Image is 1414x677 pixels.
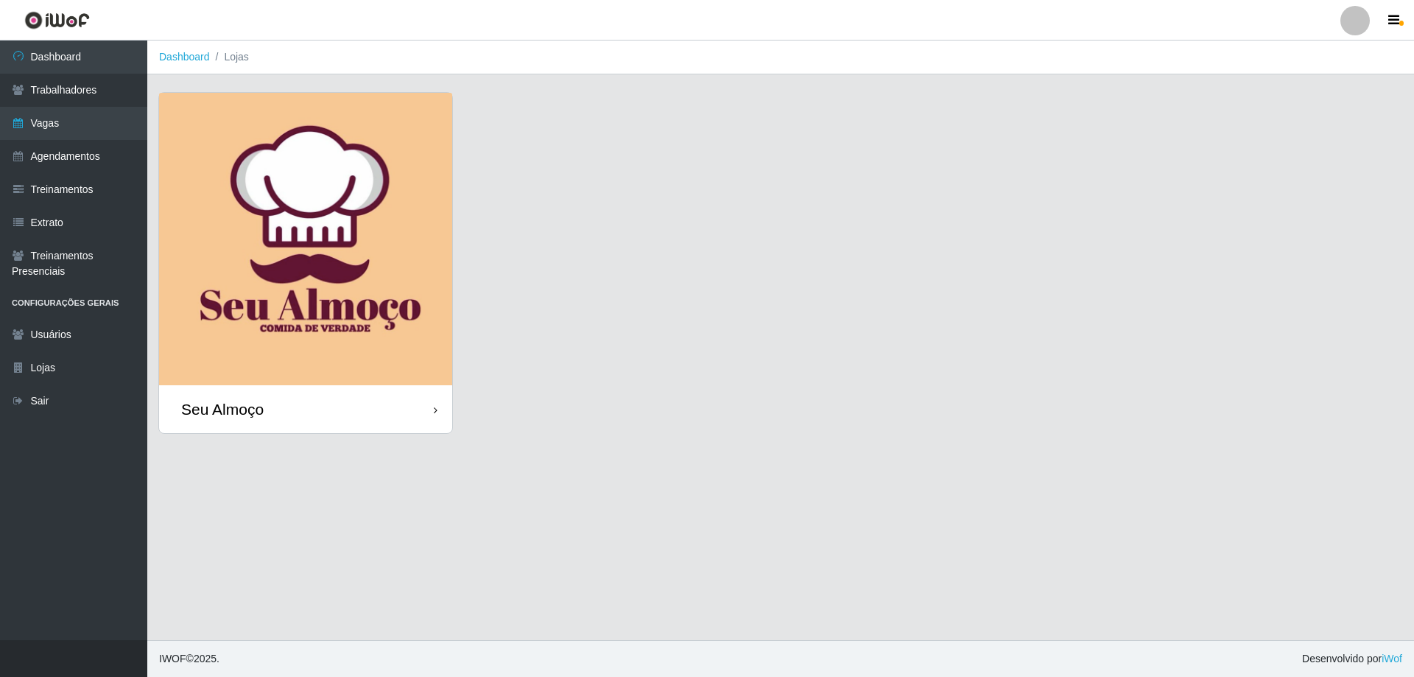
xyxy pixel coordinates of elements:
img: CoreUI Logo [24,11,90,29]
nav: breadcrumb [147,41,1414,74]
a: Dashboard [159,51,210,63]
img: cardImg [159,93,452,385]
span: IWOF [159,653,186,664]
span: © 2025 . [159,651,219,667]
span: Desenvolvido por [1302,651,1402,667]
li: Lojas [210,49,249,65]
a: iWof [1382,653,1402,664]
a: Seu Almoço [159,93,452,433]
div: Seu Almoço [181,400,264,418]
